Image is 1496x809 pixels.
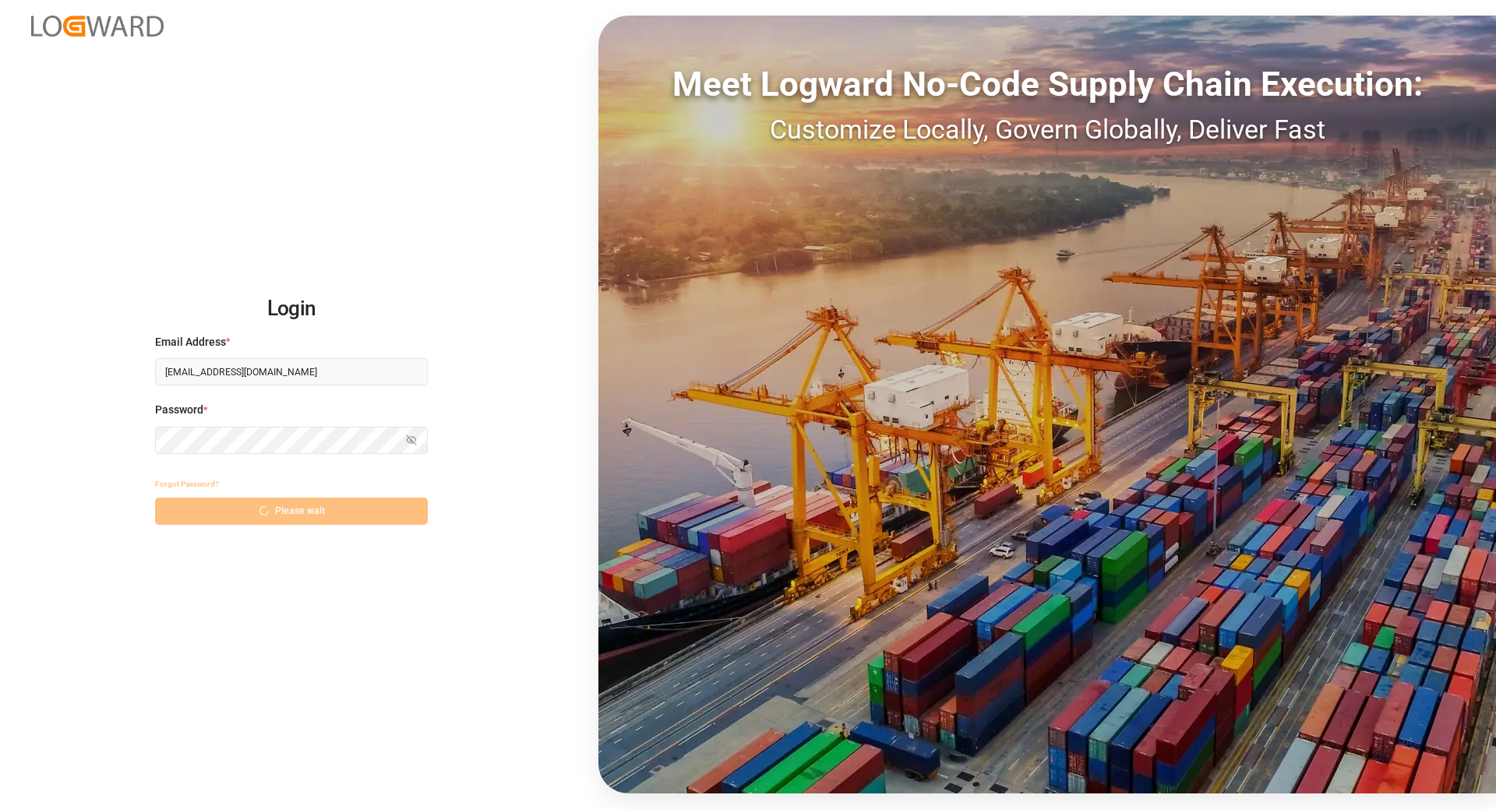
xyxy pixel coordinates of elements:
[155,284,428,334] h2: Login
[598,58,1496,110] div: Meet Logward No-Code Supply Chain Execution:
[155,358,428,385] input: Enter your email
[155,334,226,350] span: Email Address
[155,402,203,418] span: Password
[31,16,164,37] img: Logward_new_orange.png
[598,110,1496,149] div: Customize Locally, Govern Globally, Deliver Fast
